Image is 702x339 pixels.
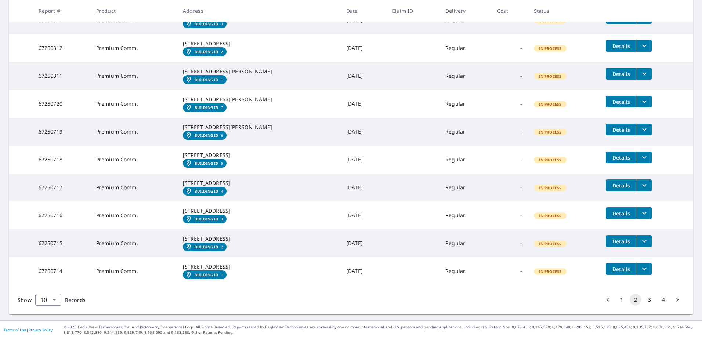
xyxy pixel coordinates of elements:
button: detailsBtn-67250812 [606,40,637,52]
td: Premium Comm. [90,118,177,146]
span: In Process [535,269,566,274]
td: - [491,34,528,62]
em: Building ID [195,77,218,82]
td: - [491,201,528,229]
div: [STREET_ADDRESS] [183,235,334,243]
em: Building ID [195,105,218,110]
td: 67250715 [33,229,90,257]
button: filesDropdownBtn-67250717 [637,179,652,191]
div: [STREET_ADDRESS][PERSON_NAME] [183,68,334,75]
em: Building ID [195,50,218,54]
td: - [491,229,528,257]
a: Building ID1 [183,75,227,84]
td: - [491,257,528,285]
a: Building ID4 [183,187,227,196]
button: filesDropdownBtn-67250812 [637,40,652,52]
span: In Process [535,213,566,218]
em: Building ID [195,22,218,26]
button: detailsBtn-67250715 [606,235,637,247]
span: Details [610,182,632,189]
span: Details [610,210,632,217]
td: [DATE] [340,90,386,118]
span: In Process [535,130,566,135]
a: Building ID2 [183,243,227,251]
td: Premium Comm. [90,229,177,257]
td: 67250717 [33,174,90,201]
em: Building ID [195,245,218,249]
button: detailsBtn-67250720 [606,96,637,107]
button: Go to page 1 [616,294,627,306]
button: filesDropdownBtn-67250716 [637,207,652,219]
a: Building ID3 [183,215,227,223]
span: Details [610,98,632,105]
td: 67250811 [33,62,90,90]
span: In Process [535,157,566,163]
td: 67250719 [33,118,90,146]
span: In Process [535,241,566,246]
a: Building ID7 [183,103,227,112]
em: Building ID [195,273,218,277]
span: Details [610,238,632,245]
div: [STREET_ADDRESS] [183,263,334,270]
td: Premium Comm. [90,34,177,62]
td: Regular [439,118,491,146]
span: Details [610,266,632,273]
td: 67250720 [33,90,90,118]
span: In Process [535,102,566,107]
td: [DATE] [340,257,386,285]
a: Building ID6 [183,131,227,140]
button: filesDropdownBtn-67250720 [637,96,652,107]
nav: pagination navigation [601,294,684,306]
div: [STREET_ADDRESS] [183,207,334,215]
span: In Process [535,46,566,51]
em: Building ID [195,161,218,165]
span: In Process [535,74,566,79]
em: Building ID [195,189,218,193]
button: filesDropdownBtn-67250718 [637,152,652,163]
em: Building ID [195,217,218,221]
td: - [491,118,528,146]
td: Regular [439,62,491,90]
td: Regular [439,34,491,62]
button: Go to next page [672,294,683,306]
button: filesDropdownBtn-67250714 [637,263,652,275]
em: Building ID [195,133,218,138]
button: filesDropdownBtn-67250719 [637,124,652,135]
td: Premium Comm. [90,146,177,174]
a: Building ID5 [183,159,227,168]
button: Go to page 4 [658,294,669,306]
div: [STREET_ADDRESS][PERSON_NAME] [183,96,334,103]
span: Details [610,154,632,161]
td: Premium Comm. [90,90,177,118]
button: detailsBtn-67250714 [606,263,637,275]
td: Regular [439,146,491,174]
a: Building ID1 [183,270,227,279]
td: 67250716 [33,201,90,229]
td: - [491,174,528,201]
a: Building ID3 [183,19,227,28]
div: Show 10 records [35,294,61,306]
td: [DATE] [340,34,386,62]
div: [STREET_ADDRESS] [183,152,334,159]
button: Go to previous page [602,294,614,306]
button: detailsBtn-67250718 [606,152,637,163]
a: Privacy Policy [29,327,53,332]
td: Premium Comm. [90,257,177,285]
td: [DATE] [340,62,386,90]
button: filesDropdownBtn-67250811 [637,68,652,80]
div: [STREET_ADDRESS] [183,179,334,187]
div: [STREET_ADDRESS] [183,40,334,47]
button: detailsBtn-67250719 [606,124,637,135]
td: 67250714 [33,257,90,285]
span: Records [65,296,86,303]
td: 67250812 [33,34,90,62]
a: Building ID2 [183,47,227,56]
button: detailsBtn-67250811 [606,68,637,80]
button: filesDropdownBtn-67250715 [637,235,652,247]
span: In Process [535,185,566,190]
td: [DATE] [340,229,386,257]
td: Regular [439,257,491,285]
td: - [491,62,528,90]
p: | [4,328,53,332]
td: Regular [439,229,491,257]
